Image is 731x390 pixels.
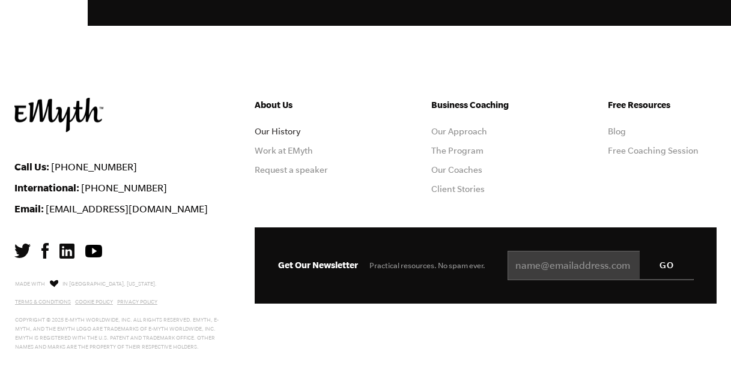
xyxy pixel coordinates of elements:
a: Request a speaker [255,165,328,175]
img: Facebook [41,243,49,259]
a: Cookie Policy [75,299,113,305]
a: The Program [431,146,484,155]
a: Our History [255,127,300,136]
strong: Call Us: [14,161,49,172]
strong: Email: [14,203,44,214]
a: [PHONE_NUMBER] [51,161,137,172]
span: Practical resources. No spam ever. [369,261,485,270]
img: Love [50,280,58,287]
a: Our Coaches [431,165,482,175]
a: Blog [608,127,626,136]
h5: Business Coaching [431,98,540,112]
a: [EMAIL_ADDRESS][DOMAIN_NAME] [46,203,208,214]
a: Terms & Conditions [15,299,71,305]
span: Get Our Newsletter [278,260,358,270]
input: name@emailaddress.com [508,251,694,281]
a: [PHONE_NUMBER] [81,182,167,193]
input: GO [640,251,694,280]
img: Twitter [14,244,31,258]
a: Work at EMyth [255,146,313,155]
iframe: Chat Widget [671,332,731,390]
h5: About Us [255,98,363,112]
a: Our Approach [431,127,487,136]
img: YouTube [85,245,102,257]
img: EMyth [14,98,103,132]
img: LinkedIn [59,244,74,259]
strong: International: [14,182,79,193]
a: Privacy Policy [117,299,157,305]
p: Made with in [GEOGRAPHIC_DATA], [US_STATE]. Copyright © 2025 E-Myth Worldwide, Inc. All rights re... [15,278,227,352]
a: Client Stories [431,184,485,194]
h5: Free Resources [608,98,717,112]
a: Free Coaching Session [608,146,699,155]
